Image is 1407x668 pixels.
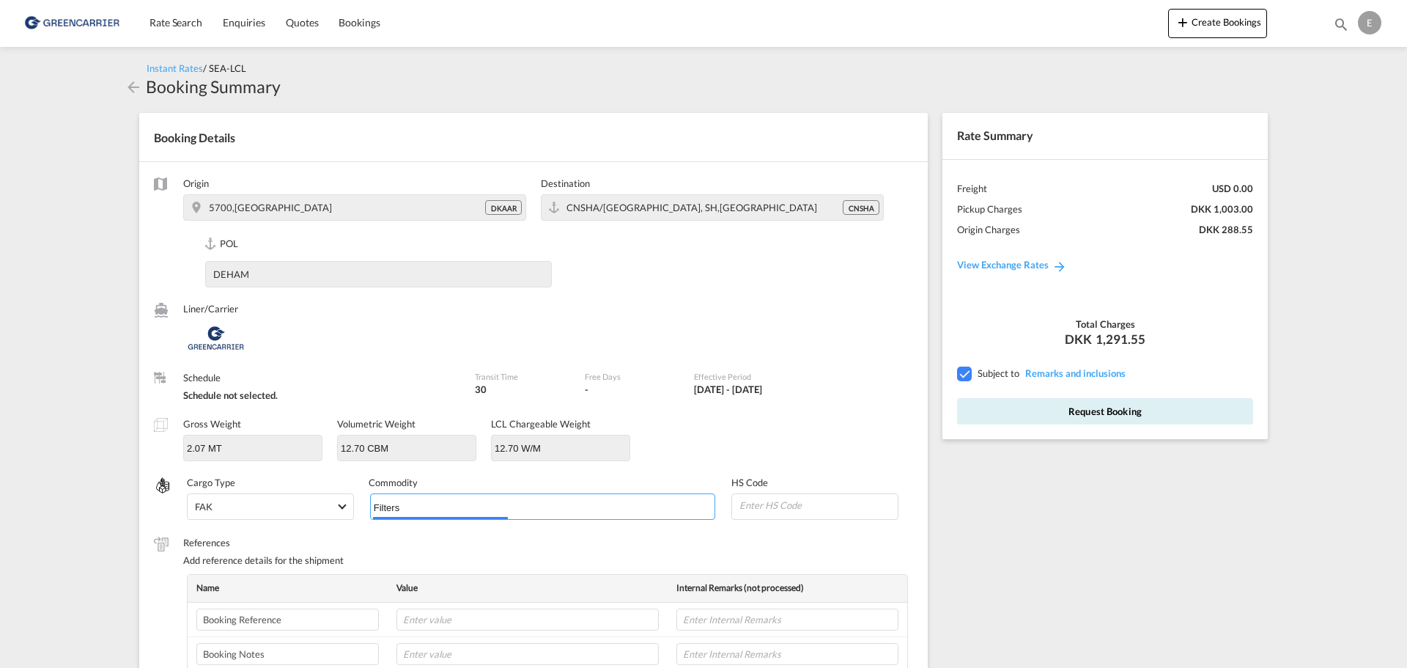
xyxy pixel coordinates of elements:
label: Volumetric Weight [337,418,416,430]
div: DEHAM [206,268,249,281]
span: / SEA-LCL [203,62,246,74]
label: Destination [541,177,884,190]
div: DKAAR [485,200,522,215]
div: 01 Oct 2025 - 31 Oct 2025 [694,383,762,396]
label: POL [205,237,552,252]
label: Commodity [369,476,717,489]
input: Enter label [196,609,379,631]
label: Gross Weight [183,418,241,430]
input: Enter value [396,609,659,631]
input: Enter HS Code [738,494,898,516]
md-icon: icon-magnify [1333,16,1349,32]
div: Origin Charges [957,223,1020,236]
span: Subject to [978,367,1019,379]
button: Request Booking [957,398,1253,425]
th: Value [388,575,668,602]
label: References [183,536,913,549]
div: Add reference details for the shipment [183,554,913,567]
span: Instant Rates [147,62,203,74]
span: CNSHA/Shanghai, SH,Asia Pacific [566,202,817,213]
div: DKK 288.55 [1199,223,1253,236]
input: Enter Internal Remarks [676,609,898,631]
div: Pickup Charges [957,202,1022,216]
div: icon-arrow-left [125,75,146,98]
input: Enter Internal Remarks [676,643,898,665]
label: Liner/Carrier [183,302,460,315]
label: HS Code [731,476,898,489]
img: b0b18ec08afe11efb1d4932555f5f09d.png [22,7,121,40]
span: 5700,Denmark [209,202,332,213]
md-icon: icon-arrow-left [125,78,142,96]
div: DKK [957,331,1253,348]
img: Greencarrier Consolidators [183,320,248,356]
md-icon: icon-plus 400-fg [1174,13,1192,31]
md-icon: icon-arrow-right [1052,259,1067,274]
input: Chips input. [374,496,508,519]
label: Effective Period [694,371,825,382]
span: Quotes [286,16,318,29]
div: icon-magnify [1333,16,1349,38]
label: Cargo Type [187,476,354,489]
div: E [1358,11,1381,34]
label: Transit Time [475,371,569,382]
span: Bookings [339,16,380,29]
div: FAK [195,501,213,513]
input: Enter value [396,643,659,665]
div: DKK 1,003.00 [1191,202,1253,216]
div: 30 [475,383,569,396]
label: LCL Chargeable Weight [491,418,591,430]
label: Free Days [585,371,679,382]
label: Origin [183,177,526,190]
md-icon: /assets/icons/custom/liner-aaa8ad.svg [154,303,169,318]
label: Schedule [183,371,460,384]
th: Name [188,575,388,602]
span: REMARKSINCLUSIONS [1022,367,1126,379]
div: CNSHA [843,200,879,215]
div: Schedule not selected. [183,389,460,402]
div: Total Charges [957,318,1253,331]
a: View Exchange Rates [942,244,1082,285]
th: Internal Remarks (not processed) [668,575,907,602]
span: Rate Search [149,16,202,29]
div: USD 0.00 [1212,182,1253,195]
md-select: Select Cargo type: FAK [187,493,354,520]
div: Freight [957,182,987,195]
div: Greencarrier Consolidators [183,320,460,356]
div: Booking Summary [146,75,281,98]
div: Rate Summary [942,113,1268,158]
div: - [585,383,588,396]
span: 1,291.55 [1096,331,1145,348]
md-chips-wrap: Chips container with autocompletion. Enter the text area, type text to search, and then use the u... [370,493,716,520]
input: Enter label [196,643,379,665]
span: Booking Details [154,131,235,144]
span: Enquiries [223,16,265,29]
button: icon-plus 400-fgCreate Bookings [1168,9,1267,38]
